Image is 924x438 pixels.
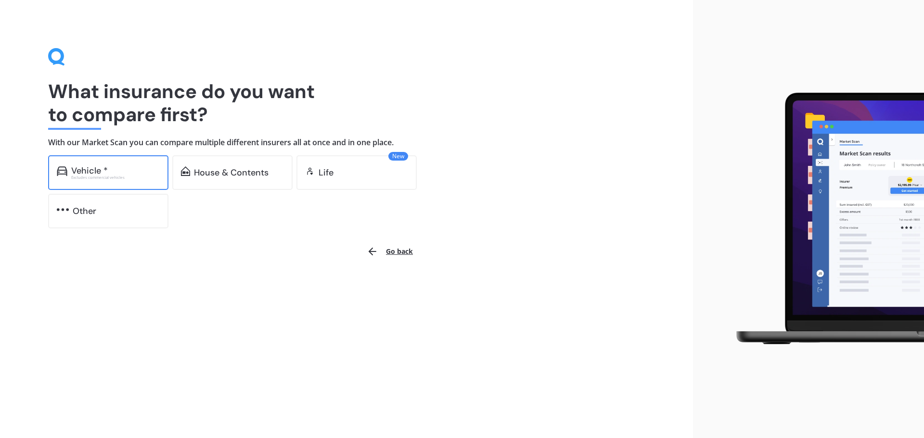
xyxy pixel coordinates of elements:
[48,80,645,126] h1: What insurance do you want to compare first?
[71,175,160,179] div: Excludes commercial vehicles
[319,168,334,177] div: Life
[722,87,924,351] img: laptop.webp
[71,166,108,175] div: Vehicle *
[48,138,645,148] h4: With our Market Scan you can compare multiple different insurers all at once and in one place.
[181,166,190,176] img: home-and-contents.b802091223b8502ef2dd.svg
[361,240,419,263] button: Go back
[305,166,315,176] img: life.f720d6a2d7cdcd3ad642.svg
[57,205,69,214] img: other.81dba5aafe580aa69f38.svg
[57,166,67,176] img: car.f15378c7a67c060ca3f3.svg
[194,168,269,177] div: House & Contents
[73,206,96,216] div: Other
[388,152,408,161] span: New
